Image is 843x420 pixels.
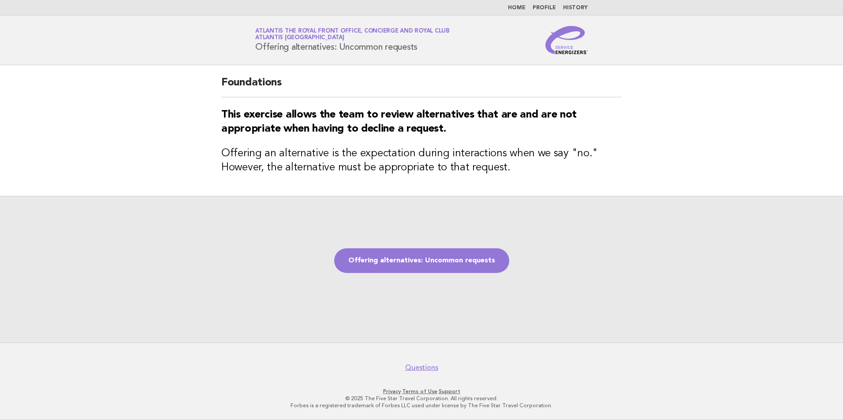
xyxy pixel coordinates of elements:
[221,76,622,97] h2: Foundations
[152,395,691,402] p: © 2025 The Five Star Travel Corporation. All rights reserved.
[255,28,450,41] a: Atlantis The Royal Front Office, Concierge and Royal ClubAtlantis [GEOGRAPHIC_DATA]
[439,388,460,394] a: Support
[334,248,509,273] a: Offering alternatives: Uncommon requests
[221,147,622,175] h3: Offering an alternative is the expectation during interactions when we say "no." However, the alt...
[152,402,691,409] p: Forbes is a registered trademark of Forbes LLC used under license by The Five Star Travel Corpora...
[255,35,344,41] span: Atlantis [GEOGRAPHIC_DATA]
[533,5,556,11] a: Profile
[402,388,437,394] a: Terms of Use
[221,110,577,134] strong: This exercise allows the team to review alternatives that are and are not appropriate when having...
[383,388,401,394] a: Privacy
[508,5,526,11] a: Home
[545,26,588,54] img: Service Energizers
[563,5,588,11] a: History
[405,363,438,372] a: Questions
[255,29,450,52] h1: Offering alternatives: Uncommon requests
[152,388,691,395] p: · ·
